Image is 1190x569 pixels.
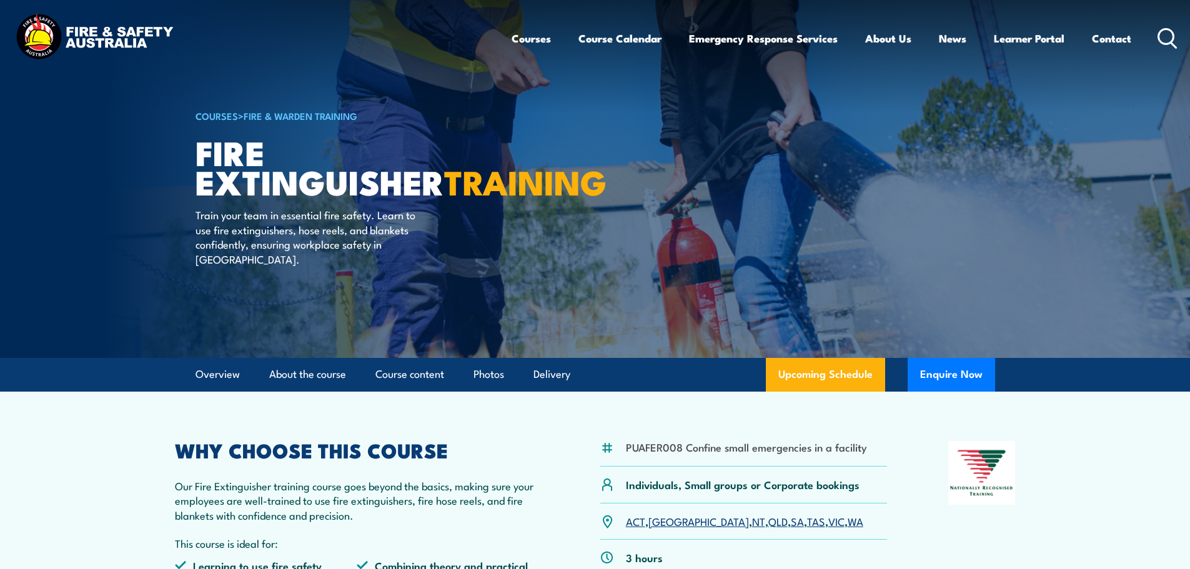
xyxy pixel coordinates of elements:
[939,22,966,55] a: News
[244,109,357,122] a: Fire & Warden Training
[807,513,825,528] a: TAS
[196,108,504,123] h6: >
[689,22,838,55] a: Emergency Response Services
[908,358,995,392] button: Enquire Now
[1092,22,1131,55] a: Contact
[175,441,540,458] h2: WHY CHOOSE THIS COURSE
[175,536,540,550] p: This course is ideal for:
[948,441,1016,505] img: Nationally Recognised Training logo.
[533,358,570,391] a: Delivery
[444,155,607,207] strong: TRAINING
[768,513,788,528] a: QLD
[578,22,662,55] a: Course Calendar
[626,514,863,528] p: , , , , , , ,
[865,22,911,55] a: About Us
[375,358,444,391] a: Course content
[175,478,540,522] p: Our Fire Extinguisher training course goes beyond the basics, making sure your employees are well...
[196,109,238,122] a: COURSES
[648,513,749,528] a: [GEOGRAPHIC_DATA]
[994,22,1064,55] a: Learner Portal
[626,440,867,454] li: PUAFER008 Confine small emergencies in a facility
[196,207,424,266] p: Train your team in essential fire safety. Learn to use fire extinguishers, hose reels, and blanke...
[791,513,804,528] a: SA
[196,137,504,195] h1: Fire Extinguisher
[196,358,240,391] a: Overview
[269,358,346,391] a: About the course
[626,513,645,528] a: ACT
[626,550,663,565] p: 3 hours
[752,513,765,528] a: NT
[848,513,863,528] a: WA
[512,22,551,55] a: Courses
[626,477,860,492] p: Individuals, Small groups or Corporate bookings
[828,513,845,528] a: VIC
[766,358,885,392] a: Upcoming Schedule
[474,358,504,391] a: Photos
